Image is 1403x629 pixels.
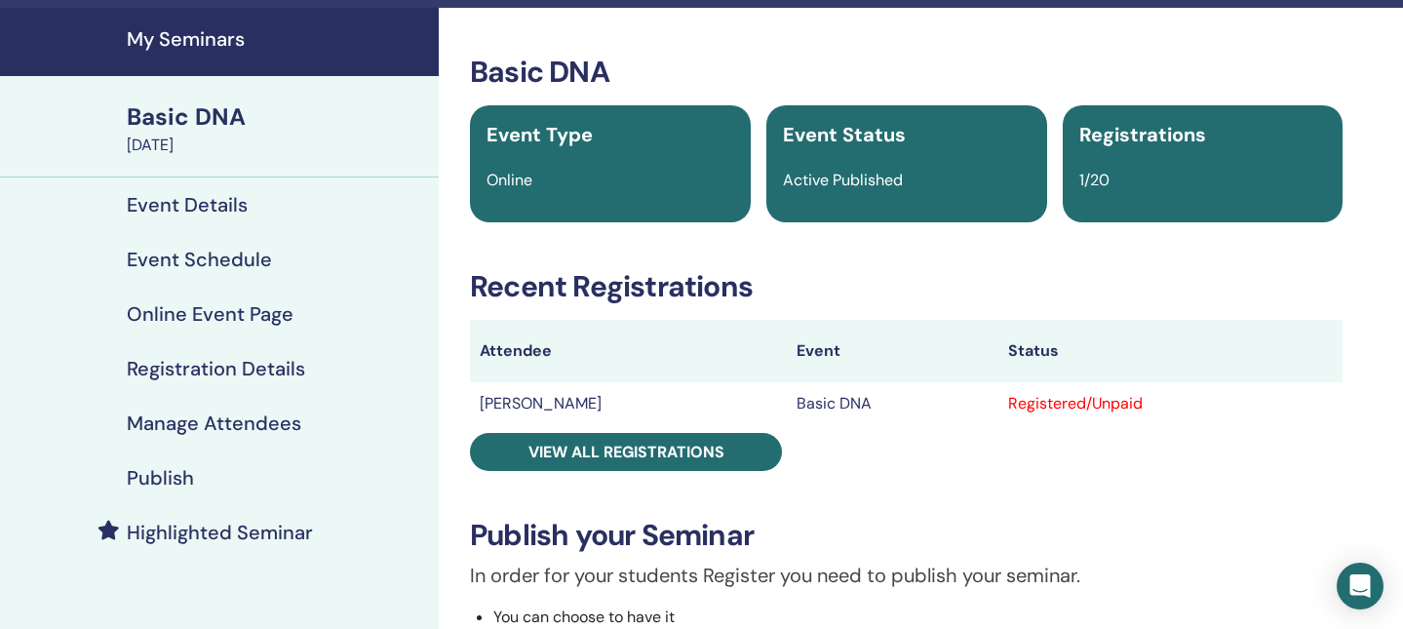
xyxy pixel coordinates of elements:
[127,357,305,380] h4: Registration Details
[528,442,724,462] span: View all registrations
[470,269,1343,304] h3: Recent Registrations
[998,320,1344,382] th: Status
[783,122,906,147] span: Event Status
[115,100,439,157] a: Basic DNA[DATE]
[470,382,787,425] td: [PERSON_NAME]
[470,518,1343,553] h3: Publish your Seminar
[1337,563,1384,609] div: Open Intercom Messenger
[470,55,1343,90] h3: Basic DNA
[470,561,1343,590] p: In order for your students Register you need to publish your seminar.
[470,320,787,382] th: Attendee
[1079,122,1206,147] span: Registrations
[127,193,248,216] h4: Event Details
[787,382,998,425] td: Basic DNA
[487,122,593,147] span: Event Type
[787,320,998,382] th: Event
[127,100,427,134] div: Basic DNA
[1079,170,1110,190] span: 1/20
[127,134,427,157] div: [DATE]
[127,248,272,271] h4: Event Schedule
[127,302,293,326] h4: Online Event Page
[127,521,313,544] h4: Highlighted Seminar
[487,170,532,190] span: Online
[127,466,194,490] h4: Publish
[127,27,427,51] h4: My Seminars
[783,170,903,190] span: Active Published
[470,433,782,471] a: View all registrations
[1008,392,1334,415] div: Registered/Unpaid
[127,412,301,435] h4: Manage Attendees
